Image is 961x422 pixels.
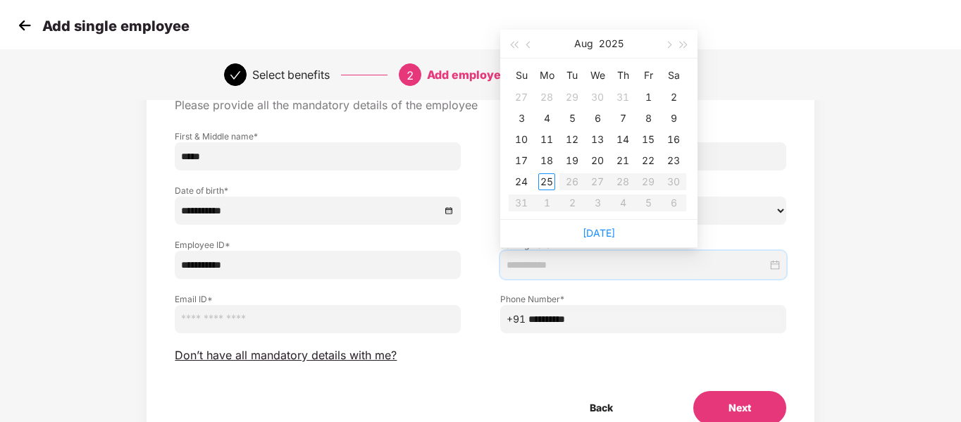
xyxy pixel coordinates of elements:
[661,108,686,129] td: 2025-08-09
[534,108,559,129] td: 2025-08-04
[665,131,682,148] div: 16
[665,110,682,127] div: 9
[585,129,610,150] td: 2025-08-13
[665,152,682,169] div: 23
[599,30,624,58] button: 2025
[513,131,530,148] div: 10
[640,89,657,106] div: 1
[175,130,461,142] label: First & Middle name
[585,108,610,129] td: 2025-08-06
[610,150,635,171] td: 2025-08-21
[230,70,241,81] span: check
[427,63,549,86] div: Add employee details
[640,110,657,127] div: 8
[661,150,686,171] td: 2025-08-23
[534,171,559,192] td: 2025-08-25
[564,152,581,169] div: 19
[574,30,593,58] button: Aug
[559,150,585,171] td: 2025-08-19
[661,64,686,87] th: Sa
[635,108,661,129] td: 2025-08-08
[509,87,534,108] td: 2025-07-27
[610,64,635,87] th: Th
[614,152,631,169] div: 21
[559,87,585,108] td: 2025-07-29
[640,152,657,169] div: 22
[564,89,581,106] div: 29
[635,87,661,108] td: 2025-08-01
[559,129,585,150] td: 2025-08-12
[589,131,606,148] div: 13
[640,131,657,148] div: 15
[534,87,559,108] td: 2025-07-28
[513,110,530,127] div: 3
[610,108,635,129] td: 2025-08-07
[614,131,631,148] div: 14
[585,150,610,171] td: 2025-08-20
[509,150,534,171] td: 2025-08-17
[559,64,585,87] th: Tu
[175,239,461,251] label: Employee ID
[509,108,534,129] td: 2025-08-03
[614,89,631,106] div: 31
[507,311,526,327] span: +91
[538,89,555,106] div: 28
[407,68,414,82] span: 2
[538,173,555,190] div: 25
[534,129,559,150] td: 2025-08-11
[635,64,661,87] th: Fr
[175,293,461,305] label: Email ID
[509,129,534,150] td: 2025-08-10
[175,348,397,363] span: Don’t have all mandatory details with me?
[509,64,534,87] th: Su
[513,173,530,190] div: 24
[635,129,661,150] td: 2025-08-15
[585,87,610,108] td: 2025-07-30
[661,129,686,150] td: 2025-08-16
[42,18,190,35] p: Add single employee
[589,89,606,106] div: 30
[589,152,606,169] div: 20
[610,87,635,108] td: 2025-07-31
[538,131,555,148] div: 11
[175,98,786,113] p: Please provide all the mandatory details of the employee
[500,293,786,305] label: Phone Number
[564,110,581,127] div: 5
[635,150,661,171] td: 2025-08-22
[513,152,530,169] div: 17
[589,110,606,127] div: 6
[175,185,461,197] label: Date of birth
[534,64,559,87] th: Mo
[509,171,534,192] td: 2025-08-24
[564,131,581,148] div: 12
[14,15,35,36] img: svg+xml;base64,PHN2ZyB4bWxucz0iaHR0cDovL3d3dy53My5vcmcvMjAwMC9zdmciIHdpZHRoPSIzMCIgaGVpZ2h0PSIzMC...
[665,89,682,106] div: 2
[661,87,686,108] td: 2025-08-02
[583,227,615,239] a: [DATE]
[610,129,635,150] td: 2025-08-14
[585,64,610,87] th: We
[538,110,555,127] div: 4
[534,150,559,171] td: 2025-08-18
[252,63,330,86] div: Select benefits
[513,89,530,106] div: 27
[559,108,585,129] td: 2025-08-05
[614,110,631,127] div: 7
[538,152,555,169] div: 18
